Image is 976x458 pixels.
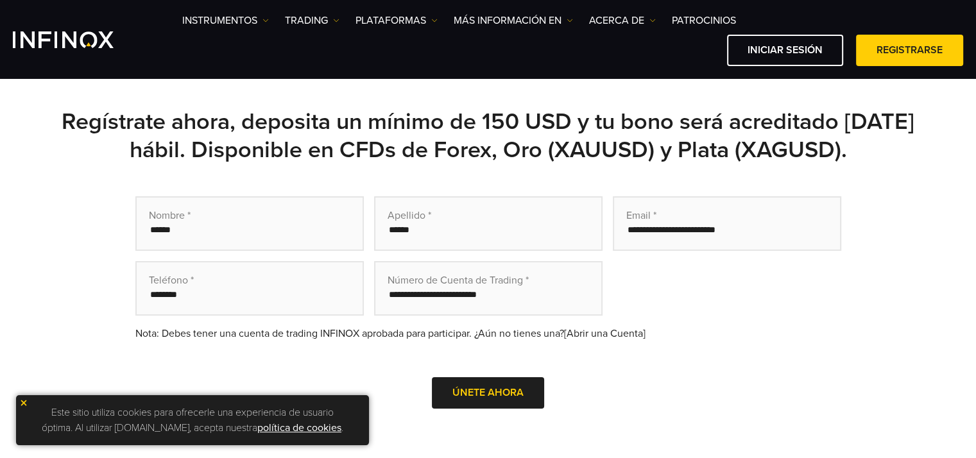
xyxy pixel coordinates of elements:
[355,13,438,28] a: PLATAFORMAS
[182,13,269,28] a: Instrumentos
[13,31,144,48] a: INFINOX Logo
[22,402,363,439] p: Este sitio utiliza cookies para ofrecerle una experiencia de usuario óptima. Al utilizar [DOMAIN_...
[454,13,573,28] a: Más información en
[432,377,544,409] button: Únete Ahora
[285,13,339,28] a: TRADING
[564,327,646,340] a: [Abrir una Cuenta]
[727,35,843,66] a: Iniciar sesión
[39,108,937,164] h2: Regístrate ahora, deposita un mínimo de 150 USD y tu bono será acreditado [DATE] hábil. Disponibl...
[19,398,28,407] img: yellow close icon
[856,35,963,66] a: Registrarse
[257,421,341,434] a: política de cookies
[672,13,736,28] a: Patrocinios
[135,326,841,341] div: Nota: Debes tener una cuenta de trading INFINOX aprobada para participar. ¿Aún no tienes una?
[452,386,524,399] span: Únete Ahora
[589,13,656,28] a: ACERCA DE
